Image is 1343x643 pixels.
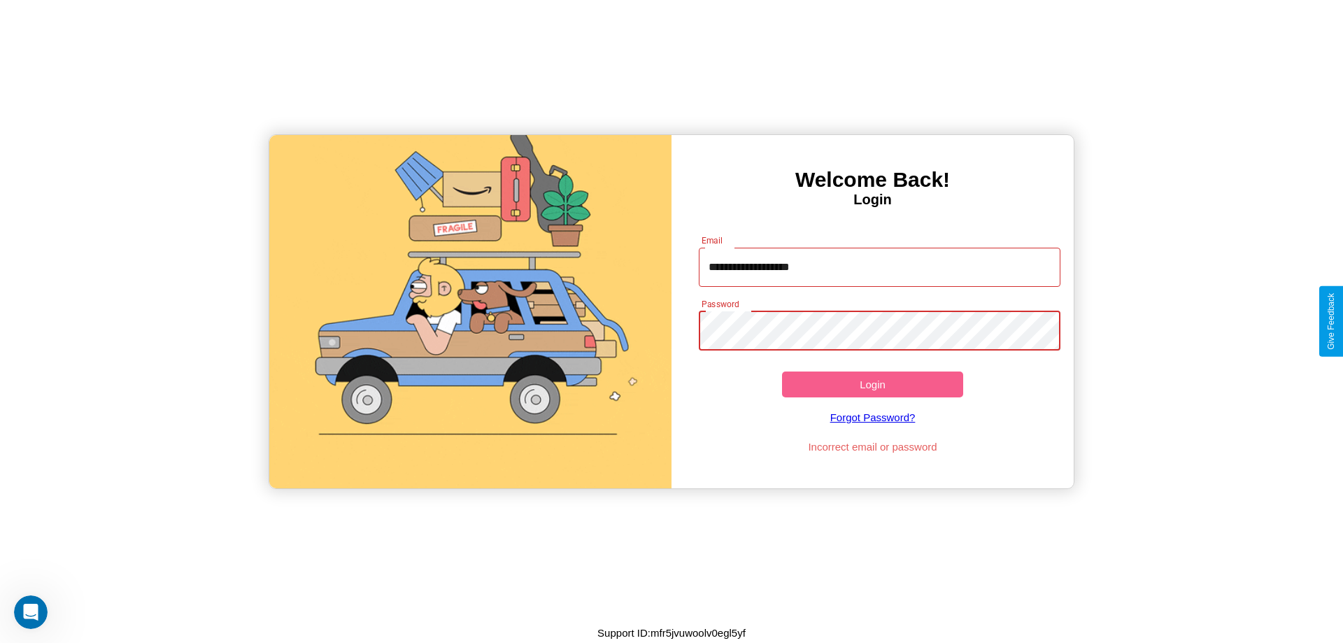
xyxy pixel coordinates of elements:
p: Incorrect email or password [692,437,1054,456]
button: Login [782,372,963,397]
h4: Login [671,192,1074,208]
label: Email [702,234,723,246]
img: gif [269,135,671,488]
p: Support ID: mfr5jvuwoolv0egl5yf [597,623,746,642]
h3: Welcome Back! [671,168,1074,192]
a: Forgot Password? [692,397,1054,437]
div: Give Feedback [1326,293,1336,350]
iframe: Intercom live chat [14,595,48,629]
label: Password [702,298,739,310]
